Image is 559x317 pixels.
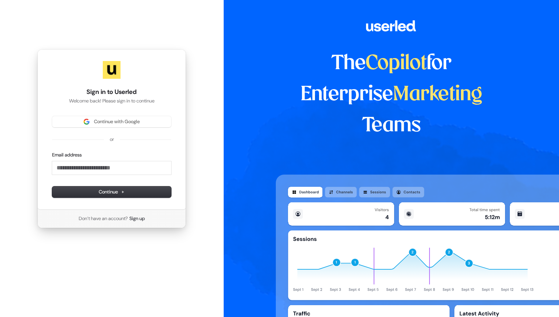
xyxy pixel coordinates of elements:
label: Email address [52,152,82,158]
h1: Sign in to Userled [52,88,171,97]
span: Continue with Google [94,118,140,125]
button: Continue [52,186,171,198]
p: Welcome back! Please sign in to continue [52,98,171,104]
h1: The for Enterprise Teams [276,48,507,141]
span: Continue [99,189,125,195]
p: or [110,136,114,143]
button: Sign in with GoogleContinue with Google [52,116,171,127]
span: Don’t have an account? [79,215,128,222]
img: Sign in with Google [84,119,89,125]
img: Userled [103,61,121,79]
a: Sign up [129,215,145,222]
span: Copilot [366,54,427,73]
span: Marketing [393,85,482,104]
